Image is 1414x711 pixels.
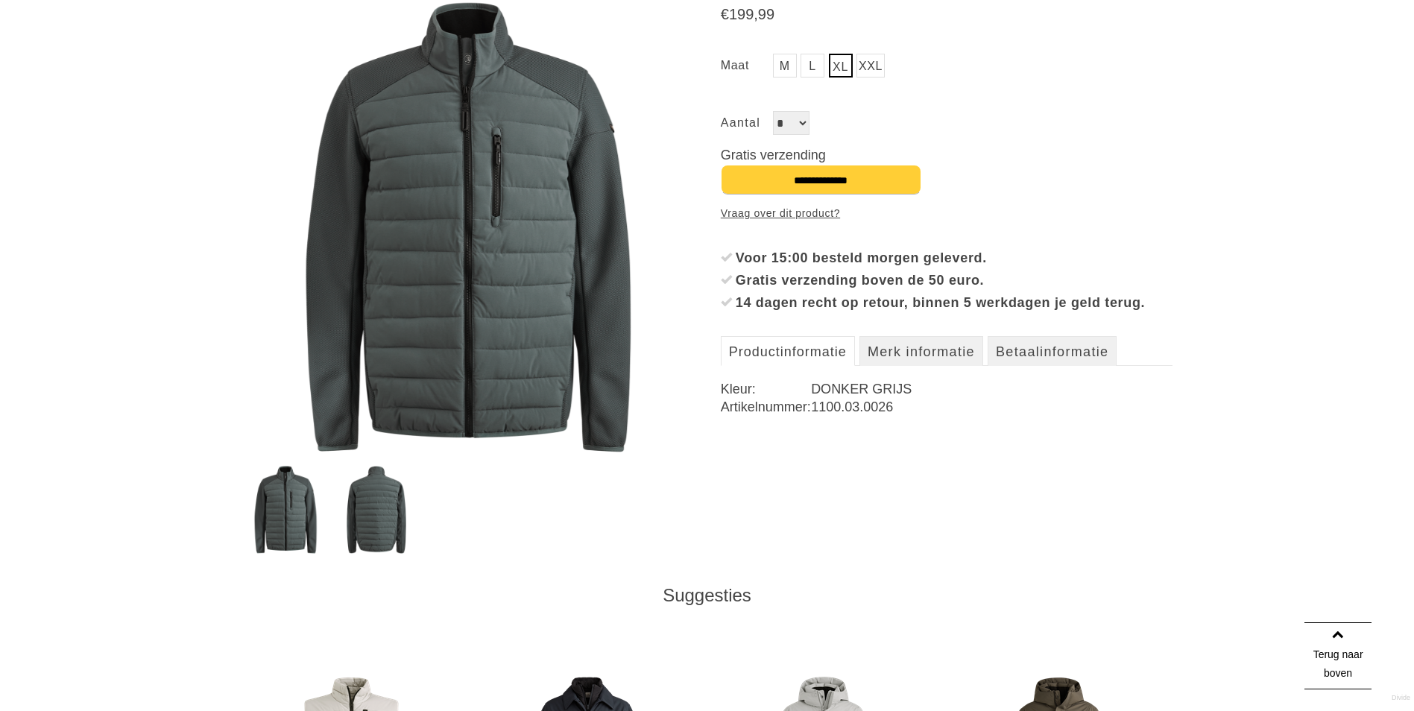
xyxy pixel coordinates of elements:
dd: DONKER GRIJS [811,380,1172,398]
li: 14 dagen recht op retour, binnen 5 werkdagen je geld terug. [721,291,1173,314]
dd: 1100.03.0026 [811,398,1172,416]
span: , [754,6,758,22]
img: cast-iron-cja2508141-jassen [333,466,420,554]
label: Aantal [721,111,773,135]
a: Divide [1392,689,1410,707]
div: Voor 15:00 besteld morgen geleverd. [736,247,1173,269]
div: Gratis verzending boven de 50 euro. [736,269,1173,291]
span: 199 [729,6,754,22]
ul: Maat [721,54,1173,81]
span: Gratis verzending [721,148,826,162]
dt: Kleur: [721,380,811,398]
span: € [721,6,729,22]
a: Merk informatie [859,336,983,366]
img: CAST IRON Cja2508141 Jassen [242,1,694,454]
a: XL [829,54,853,78]
dt: Artikelnummer: [721,398,811,416]
a: M [773,54,797,78]
a: XXL [856,54,885,78]
a: Productinformatie [721,336,855,366]
img: cast-iron-cja2508141-jassen [242,466,329,554]
a: Terug naar boven [1304,622,1372,689]
a: Betaalinformatie [988,336,1117,366]
span: 99 [758,6,774,22]
a: Vraag over dit product? [721,202,840,224]
div: Suggesties [242,584,1173,607]
a: L [801,54,824,78]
